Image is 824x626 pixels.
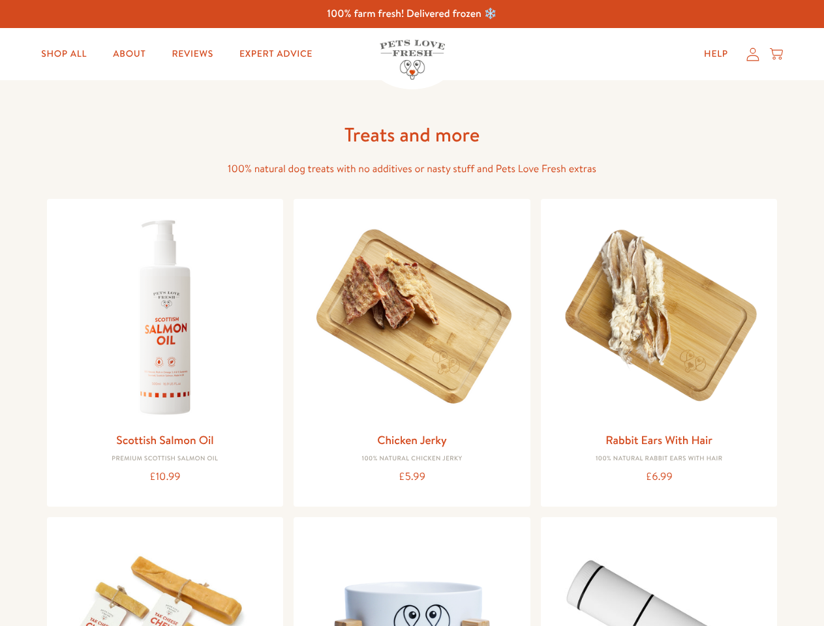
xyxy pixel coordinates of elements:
a: Shop All [31,41,97,67]
div: 100% Natural Rabbit Ears with hair [551,455,767,463]
img: Chicken Jerky [304,209,520,425]
a: Rabbit Ears With Hair [605,432,712,448]
div: £5.99 [304,468,520,486]
span: 100% natural dog treats with no additives or nasty stuff and Pets Love Fresh extras [228,162,596,176]
a: Expert Advice [229,41,323,67]
div: Premium Scottish Salmon Oil [57,455,273,463]
img: Scottish Salmon Oil [57,209,273,425]
div: £6.99 [551,468,767,486]
a: Reviews [161,41,223,67]
a: Chicken Jerky [377,432,447,448]
a: About [102,41,156,67]
img: Rabbit Ears With Hair [551,209,767,425]
a: Help [694,41,739,67]
div: £10.99 [57,468,273,486]
a: Scottish Salmon Oil [116,432,213,448]
h1: Treats and more [204,122,621,147]
div: 100% Natural Chicken Jerky [304,455,520,463]
img: Pets Love Fresh [380,40,445,80]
